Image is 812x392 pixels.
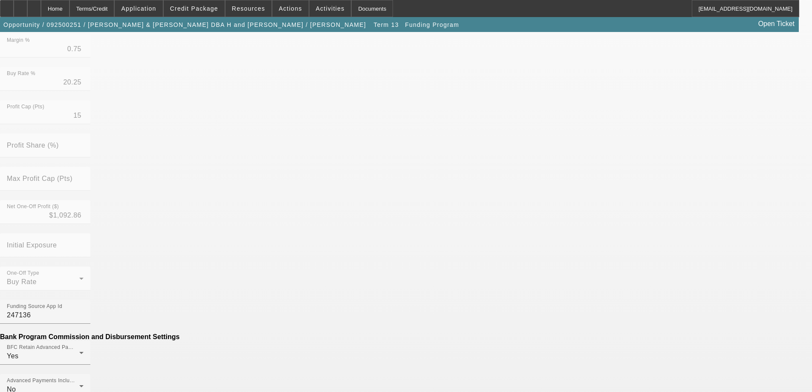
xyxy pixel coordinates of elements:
[7,241,57,249] mat-label: Initial Exposure
[7,304,62,309] mat-label: Funding Source App Id
[755,17,798,31] a: Open Ticket
[3,21,366,28] span: Opportunity / 092500251 / [PERSON_NAME] & [PERSON_NAME] DBA H and [PERSON_NAME] / [PERSON_NAME]
[371,17,401,32] button: Term 13
[7,104,44,110] mat-label: Profit Cap (Pts)
[7,378,121,383] mat-label: Advanced Payments Include in Bank Profit Cap
[232,5,265,12] span: Resources
[7,270,39,276] mat-label: One-Off Type
[225,0,272,17] button: Resources
[316,5,345,12] span: Activities
[7,204,59,209] mat-label: Net One-Off Profit ($)
[309,0,351,17] button: Activities
[170,5,218,12] span: Credit Package
[7,345,86,350] mat-label: BFC Retain Advanced Payments
[121,5,156,12] span: Application
[272,0,309,17] button: Actions
[7,142,59,149] mat-label: Profit Share (%)
[115,0,162,17] button: Application
[7,38,30,43] mat-label: Margin %
[7,175,72,182] mat-label: Max Profit Cap (Pts)
[403,17,461,32] button: Funding Program
[373,21,399,28] span: Term 13
[405,21,459,28] span: Funding Program
[7,352,19,360] span: Yes
[279,5,302,12] span: Actions
[164,0,225,17] button: Credit Package
[7,71,35,76] mat-label: Buy Rate %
